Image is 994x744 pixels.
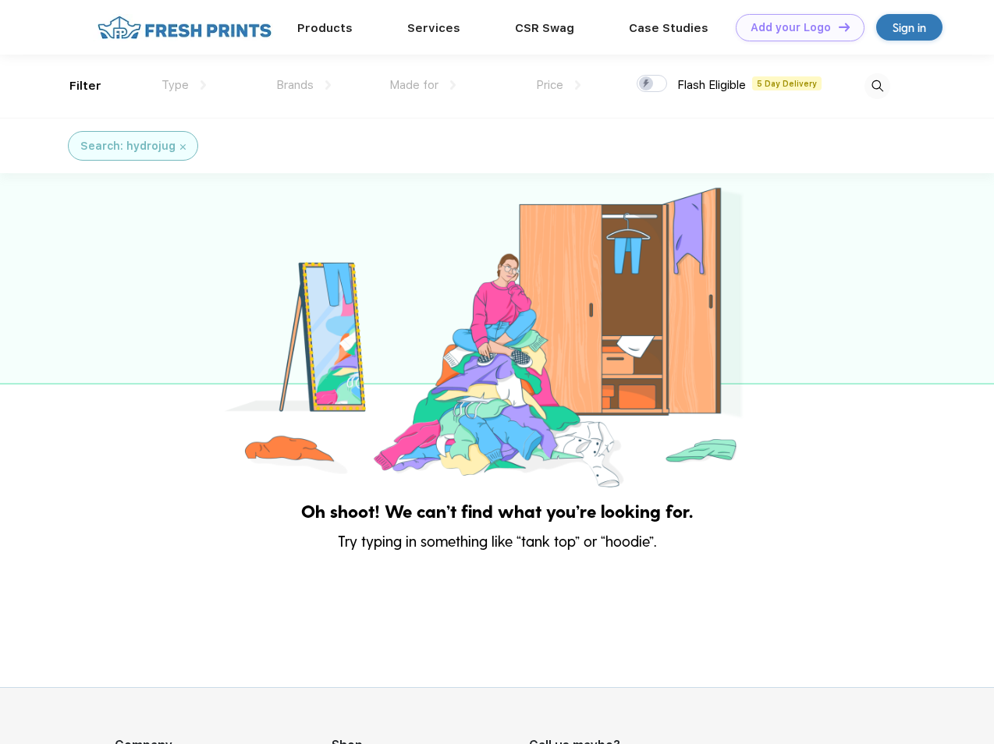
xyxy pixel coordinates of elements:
[276,78,314,92] span: Brands
[325,80,331,90] img: dropdown.png
[677,78,746,92] span: Flash Eligible
[162,78,189,92] span: Type
[876,14,943,41] a: Sign in
[180,144,186,150] img: filter_cancel.svg
[839,23,850,31] img: DT
[751,21,831,34] div: Add your Logo
[389,78,438,92] span: Made for
[297,21,353,35] a: Products
[80,138,176,154] div: Search: hydrojug
[864,73,890,99] img: desktop_search.svg
[93,14,276,41] img: fo%20logo%202.webp
[450,80,456,90] img: dropdown.png
[893,19,926,37] div: Sign in
[201,80,206,90] img: dropdown.png
[752,76,822,90] span: 5 Day Delivery
[69,77,101,95] div: Filter
[575,80,580,90] img: dropdown.png
[536,78,563,92] span: Price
